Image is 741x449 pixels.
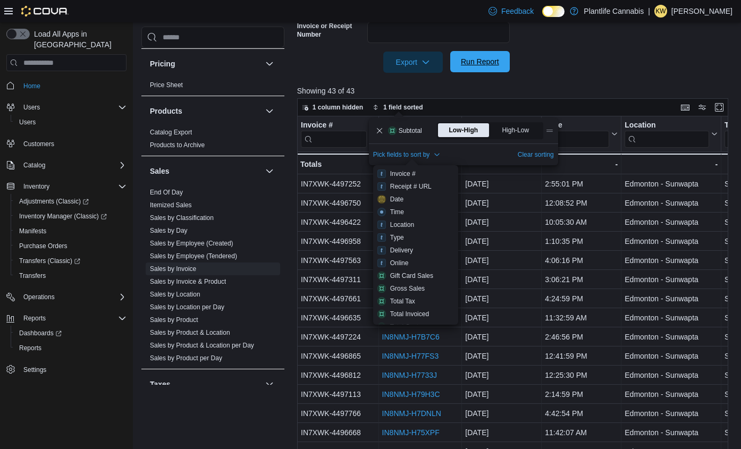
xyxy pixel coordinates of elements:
[465,407,538,420] div: [DATE]
[19,212,107,221] span: Inventory Manager (Classic)
[150,303,224,311] a: Sales by Location per Day
[625,350,718,362] div: Edmonton - Sunwapta
[150,328,230,337] span: Sales by Product & Location
[15,342,46,354] a: Reports
[465,197,538,209] div: [DATE]
[390,182,432,191] div: Receipt # URL
[373,124,386,137] button: Remove Subtotal from data grid sort
[150,106,261,116] button: Products
[545,292,618,305] div: 4:24:59 PM
[301,388,375,401] div: IN7XWK-4497113
[390,195,403,204] div: Date
[15,195,127,208] span: Adjustments (Classic)
[518,150,554,159] span: Clear sorting
[150,106,182,116] h3: Products
[15,240,127,252] span: Purchase Orders
[390,259,409,267] div: Online
[2,362,131,377] button: Settings
[465,369,538,382] div: [DATE]
[150,201,192,209] a: Itemized Sales
[484,1,538,22] a: Feedback
[300,158,375,171] div: Totals
[19,137,127,150] span: Customers
[301,121,375,148] button: Invoice #
[19,101,127,114] span: Users
[11,224,131,239] button: Manifests
[465,331,538,343] div: [DATE]
[545,426,618,439] div: 11:42:07 AM
[382,428,439,437] a: IN8NMJ-H75XPF
[141,126,284,156] div: Products
[373,167,458,180] button: Sort by: Invoice #
[11,326,131,341] a: Dashboards
[390,272,433,280] div: Gift Card Sales
[2,311,131,326] button: Reports
[19,312,50,325] button: Reports
[15,255,127,267] span: Transfers (Classic)
[141,79,284,96] div: Pricing
[545,121,609,131] div: Time
[150,226,188,235] span: Sales by Day
[390,246,413,255] div: Delivery
[11,268,131,283] button: Transfers
[382,352,439,360] a: IN8NMJ-H77FS3
[150,58,261,69] button: Pricing
[461,56,499,67] span: Run Report
[625,121,709,131] div: Location
[390,323,418,331] div: Total Cost
[671,5,732,18] p: [PERSON_NAME]
[625,121,718,148] button: Location
[263,165,276,177] button: Sales
[301,292,375,305] div: IN7XWK-4497661
[19,79,127,92] span: Home
[373,150,430,159] span: Pick fields to sort by
[301,407,375,420] div: IN7XWK-4497766
[625,121,709,148] div: Location
[23,82,40,90] span: Home
[625,177,718,190] div: Edmonton - Sunwapta
[373,218,458,231] button: Sort by: Location
[150,354,222,362] span: Sales by Product per Day
[11,239,131,253] button: Purchase Orders
[390,52,436,73] span: Export
[390,310,429,318] div: Total Invoiced
[19,363,127,376] span: Settings
[150,303,224,311] span: Sales by Location per Day
[382,409,441,418] a: IN8NMJ-H7DNLN
[150,129,192,136] a: Catalog Export
[150,141,205,149] a: Products to Archive
[150,189,183,196] a: End Of Day
[545,216,618,228] div: 10:05:30 AM
[2,78,131,93] button: Home
[19,180,54,193] button: Inventory
[465,254,538,267] div: [DATE]
[542,17,543,18] span: Dark Mode
[15,116,127,129] span: Users
[2,158,131,173] button: Catalog
[150,277,226,286] span: Sales by Invoice & Product
[150,81,183,89] span: Price Sheet
[141,186,284,369] div: Sales
[373,308,458,320] button: Sort by: Total Invoiced
[450,51,510,72] button: Run Report
[301,311,375,324] div: IN7XWK-4496635
[501,6,534,16] span: Feedback
[625,426,718,439] div: Edmonton - Sunwapta
[545,126,554,135] div: Drag handle
[373,206,458,218] button: Sort by: Time
[263,57,276,70] button: Pricing
[15,210,111,223] a: Inventory Manager (Classic)
[373,231,458,244] button: Sort by: Type
[373,269,458,282] button: Sort by: Gift Card Sales
[2,100,131,115] button: Users
[518,148,554,161] button: Clear sorting
[150,240,233,247] a: Sales by Employee (Created)
[150,252,237,260] span: Sales by Employee (Tendered)
[150,166,170,176] h3: Sales
[19,101,44,114] button: Users
[301,273,375,286] div: IN7XWK-4497311
[301,350,375,362] div: IN7XWK-4496865
[625,158,718,171] div: -
[301,369,375,382] div: IN7XWK-4496812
